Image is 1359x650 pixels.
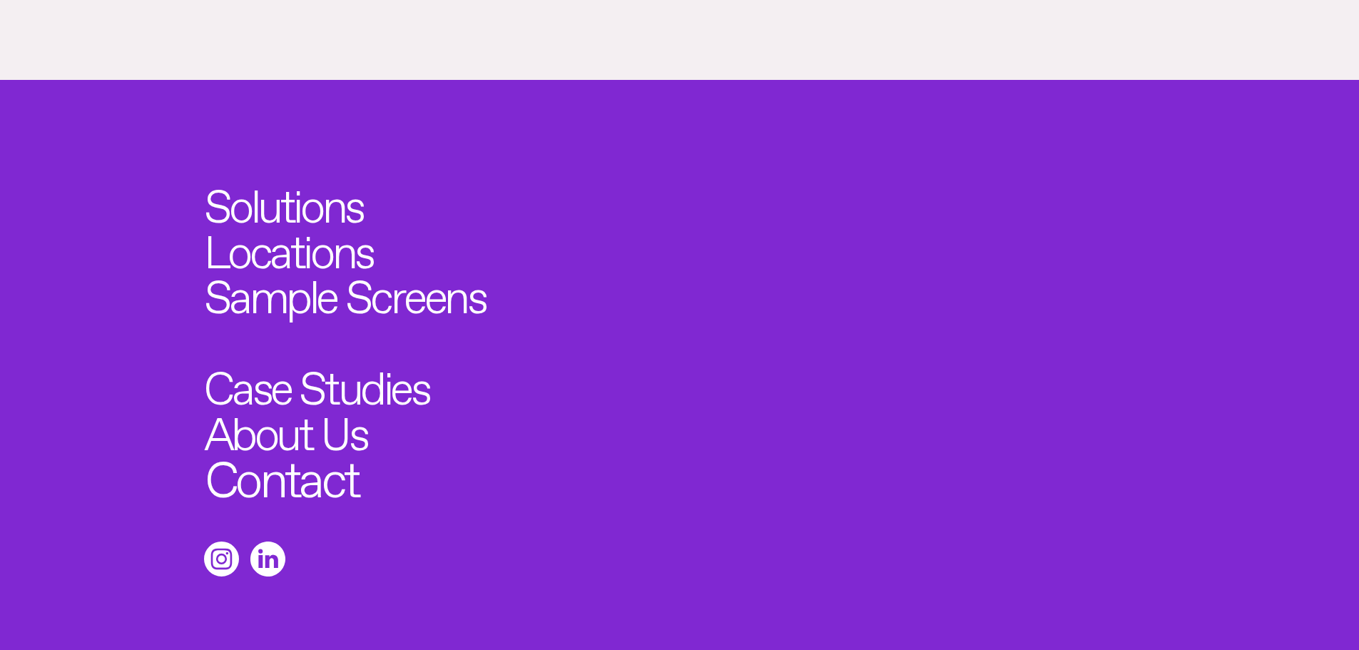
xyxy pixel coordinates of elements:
[204,223,373,269] a: Locations
[204,405,367,451] a: About Us
[204,268,486,314] a: Sample Screens
[204,178,363,223] a: Solutions
[204,360,429,405] a: Case Studies
[205,448,358,498] a: Contact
